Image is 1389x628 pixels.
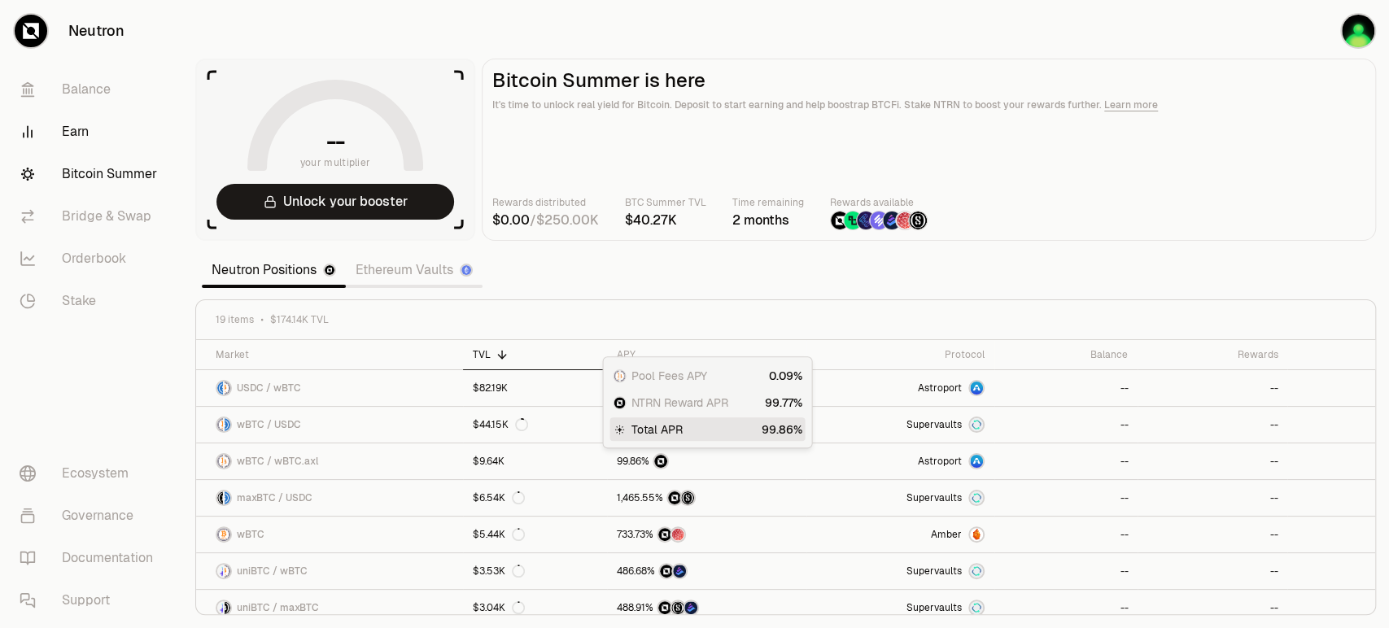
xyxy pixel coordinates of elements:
div: Balance [1004,348,1129,361]
img: Structured Points [909,212,927,229]
a: Neutron Positions [202,254,346,286]
a: Bridge & Swap [7,195,176,238]
a: Support [7,579,176,621]
span: Astroport [918,455,962,468]
a: $6.54K [463,480,607,516]
img: wBTC Logo [217,528,230,541]
a: -- [1138,443,1287,479]
p: Time remaining [732,194,804,211]
img: Bedrock Diamonds [684,601,697,614]
a: Balance [7,68,176,111]
p: Rewards distributed [492,194,599,211]
img: NTRN [668,491,681,504]
a: -- [1138,590,1287,626]
a: -- [994,407,1138,443]
a: -- [1138,370,1287,406]
a: Learn more [1104,98,1158,111]
img: Mars Fragments [671,528,684,541]
a: -- [994,517,1138,552]
a: SupervaultsSupervaults [806,553,994,589]
img: wBTC.axl Logo [620,370,625,382]
img: Neutron Logo [325,265,334,275]
span: Astroport [918,382,962,395]
a: SupervaultsSupervaults [806,590,994,626]
a: -- [1138,517,1287,552]
a: Documentation [7,537,176,579]
img: uniBTC Logo [217,565,223,578]
div: $3.04K [473,601,525,614]
img: Bedrock Diamonds [883,212,901,229]
div: Rewards [1147,348,1278,361]
a: -- [1138,553,1287,589]
div: $6.54K [473,491,525,504]
a: maxBTC LogoUSDC LogomaxBTC / USDC [196,480,463,516]
p: Rewards available [830,194,928,211]
span: Total APR [631,421,682,438]
span: wBTC [237,528,264,541]
div: $5.44K [473,528,525,541]
a: wBTC LogoUSDC LogowBTC / USDC [196,407,463,443]
img: Structured Points [671,601,684,614]
img: EtherFi Points [857,212,875,229]
img: USDC Logo [225,491,230,504]
a: NTRNStructured PointsBedrock Diamonds [607,590,807,626]
img: USDC Logo [217,382,223,395]
img: wBTC Logo [217,455,223,468]
span: Pool Fees APY [631,368,706,384]
button: NTRNStructured Points [617,490,797,506]
img: NTRN [660,565,673,578]
a: $9.64K [463,443,607,479]
span: Supervaults [906,565,962,578]
a: Ethereum Vaults [346,254,483,286]
a: NTRNBedrock Diamonds [607,553,807,589]
img: Supervaults [970,491,983,504]
a: SupervaultsSupervaults [806,407,994,443]
span: Amber [931,528,962,541]
span: maxBTC / USDC [237,491,312,504]
span: $174.14K TVL [270,313,329,326]
a: SupervaultsSupervaults [806,480,994,516]
img: Supervaults [970,565,983,578]
a: -- [994,553,1138,589]
a: $3.04K [463,590,607,626]
a: $3.53K [463,553,607,589]
a: -- [1138,407,1287,443]
div: $82.19K [473,382,508,395]
div: TVL [473,348,597,361]
img: NTRN [658,528,671,541]
a: -- [994,590,1138,626]
span: 19 items [216,313,254,326]
a: Earn [7,111,176,153]
span: uniBTC / maxBTC [237,601,319,614]
button: NTRNStructured PointsBedrock Diamonds [617,600,797,616]
img: Ethereum Logo [461,265,471,275]
a: AmberAmber [806,517,994,552]
img: maxBTC Logo [217,491,223,504]
a: wBTC LogowBTC.axl LogowBTC / wBTC.axl [196,443,463,479]
div: $9.64K [473,455,504,468]
span: uniBTC / wBTC [237,565,308,578]
div: Market [216,348,453,361]
h2: Bitcoin Summer is here [492,69,1365,92]
a: $44.15K [463,407,607,443]
img: uniBTC Logo [217,601,223,614]
a: -- [994,443,1138,479]
img: Bedrock Diamonds [673,565,686,578]
img: Lombard Lux [844,212,862,229]
a: -- [994,370,1138,406]
p: It's time to unlock real yield for Bitcoin. Deposit to start earning and help boostrap BTCFi. Sta... [492,97,1365,113]
div: APY [617,348,797,361]
img: NTRN Logo [614,397,625,408]
img: wBTC Logo [217,418,223,431]
span: USDC / wBTC [237,382,301,395]
a: -- [1138,480,1287,516]
a: NTRNStructured Points [607,480,807,516]
span: your multiplier [300,155,371,171]
img: Supervaults [970,601,983,614]
a: Stake [7,280,176,322]
button: Unlock your booster [216,184,454,220]
div: 2 months [732,211,804,230]
div: $3.53K [473,565,525,578]
a: Astroport [806,443,994,479]
a: Ecosystem [7,452,176,495]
